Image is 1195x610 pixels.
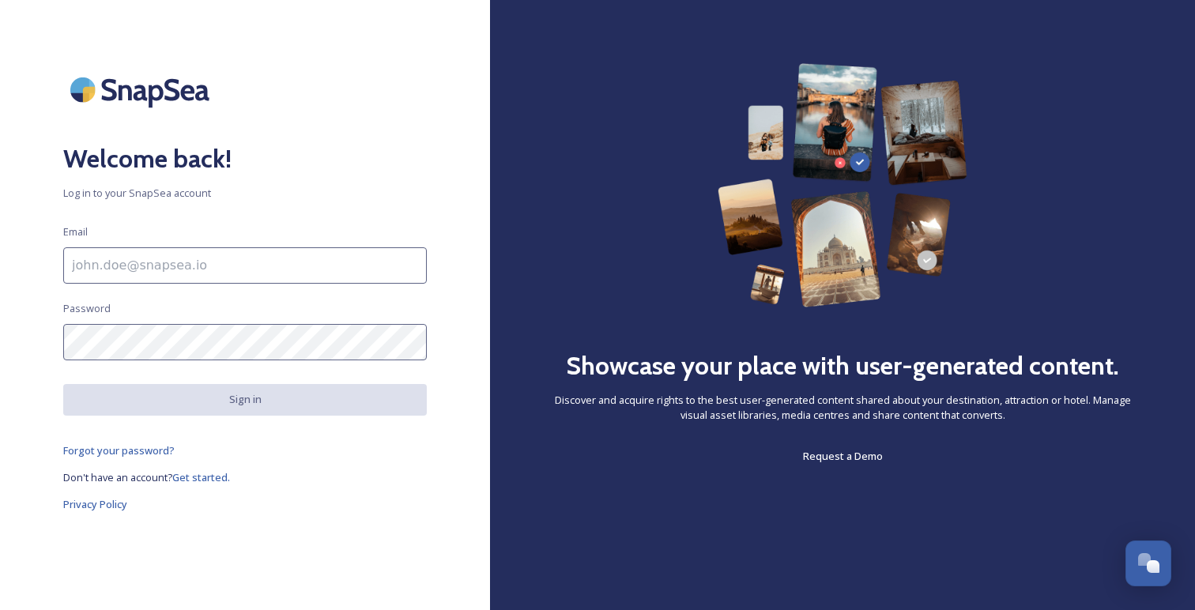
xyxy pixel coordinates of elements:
h2: Welcome back! [63,140,427,178]
span: Don't have an account? [63,470,172,484]
img: SnapSea Logo [63,63,221,116]
a: Privacy Policy [63,495,427,514]
button: Sign in [63,384,427,415]
img: 63b42ca75bacad526042e722_Group%20154-p-800.png [718,63,967,307]
a: Forgot your password? [63,441,427,460]
a: Request a Demo [803,446,883,465]
h2: Showcase your place with user-generated content. [566,347,1119,385]
span: Discover and acquire rights to the best user-generated content shared about your destination, att... [553,393,1132,423]
button: Open Chat [1125,540,1171,586]
span: Password [63,301,111,316]
input: john.doe@snapsea.io [63,247,427,284]
span: Request a Demo [803,449,883,463]
span: Get started. [172,470,230,484]
span: Email [63,224,88,239]
span: Forgot your password? [63,443,175,457]
a: Don't have an account?Get started. [63,468,427,487]
span: Privacy Policy [63,497,127,511]
span: Log in to your SnapSea account [63,186,427,201]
